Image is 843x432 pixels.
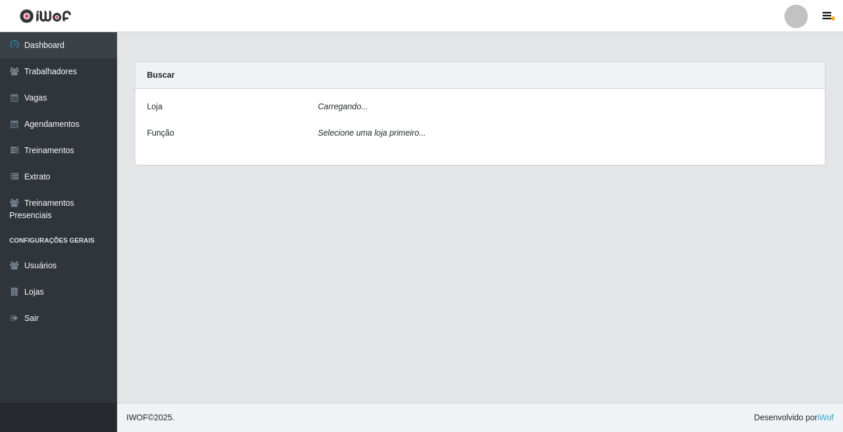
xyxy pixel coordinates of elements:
[19,9,71,23] img: CoreUI Logo
[318,128,426,137] i: Selecione uma loja primeiro...
[126,412,174,424] span: © 2025 .
[147,70,174,80] strong: Buscar
[817,413,834,422] a: iWof
[318,102,368,111] i: Carregando...
[147,101,162,113] label: Loja
[126,413,148,422] span: IWOF
[754,412,834,424] span: Desenvolvido por
[147,127,174,139] label: Função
